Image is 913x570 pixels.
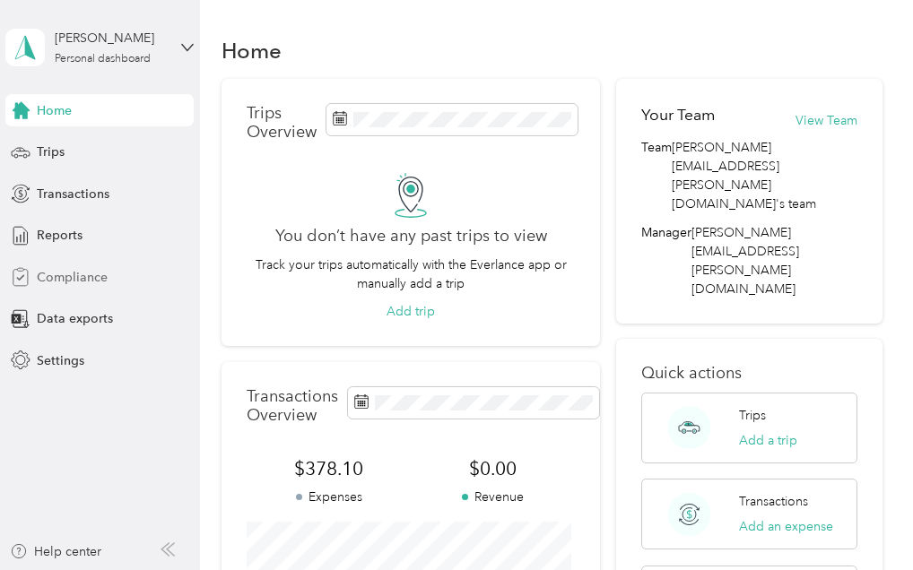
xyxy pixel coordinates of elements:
[222,41,282,60] h1: Home
[813,470,913,570] iframe: Everlance-gr Chat Button Frame
[247,387,338,425] p: Transactions Overview
[411,488,575,506] p: Revenue
[411,456,575,481] span: $0.00
[387,302,435,321] button: Add trip
[37,142,65,161] span: Trips
[641,223,691,298] span: Manager
[247,488,411,506] p: Expenses
[247,104,317,142] p: Trips Overview
[37,226,83,245] span: Reports
[796,111,857,130] button: View Team
[37,268,108,287] span: Compliance
[247,255,575,293] p: Track your trips automatically with the Everlance app or manually add a trip
[275,227,547,246] h2: You don’t have any past trips to view
[55,29,167,47] div: [PERSON_NAME]
[247,456,411,481] span: $378.10
[55,54,151,65] div: Personal dashboard
[739,492,808,511] p: Transactions
[641,138,672,213] span: Team
[37,101,72,120] span: Home
[37,309,113,328] span: Data exports
[672,138,857,213] span: [PERSON_NAME][EMAIL_ADDRESS][PERSON_NAME][DOMAIN_NAME]'s team
[37,351,84,370] span: Settings
[739,406,766,425] p: Trips
[37,185,109,203] span: Transactions
[10,542,101,561] button: Help center
[641,364,857,383] p: Quick actions
[739,517,833,536] button: Add an expense
[739,431,797,450] button: Add a trip
[641,104,715,126] h2: Your Team
[691,225,799,297] span: [PERSON_NAME][EMAIL_ADDRESS][PERSON_NAME][DOMAIN_NAME]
